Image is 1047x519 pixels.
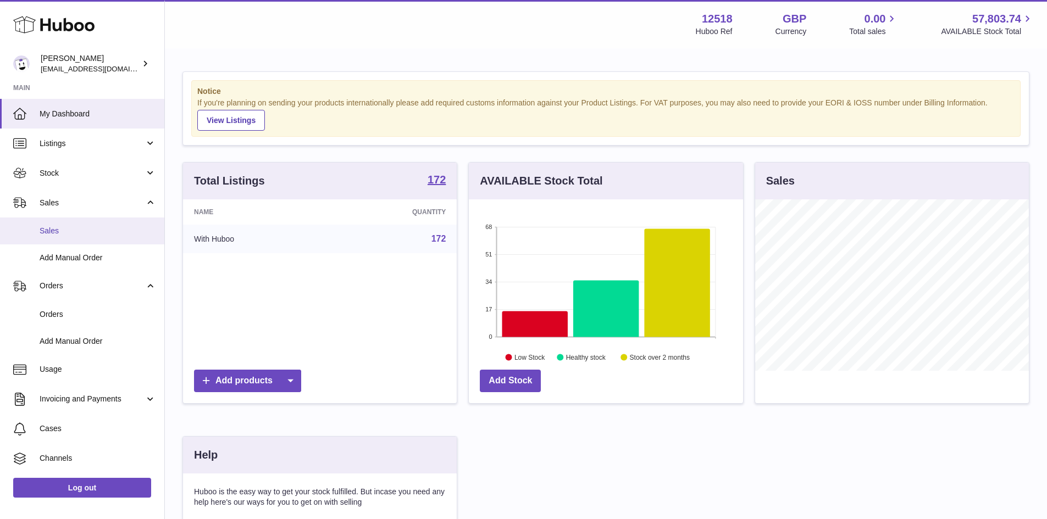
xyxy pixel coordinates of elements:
[194,174,265,188] h3: Total Listings
[183,225,328,253] td: With Huboo
[696,26,733,37] div: Huboo Ref
[183,199,328,225] th: Name
[486,306,492,312] text: 17
[194,448,218,462] h3: Help
[489,333,492,340] text: 0
[431,234,446,243] a: 172
[40,109,156,119] span: My Dashboard
[40,394,145,404] span: Invoicing and Payments
[194,370,301,392] a: Add products
[486,278,492,285] text: 34
[194,487,446,507] p: Huboo is the easy way to get your stock fulfilled. But incase you need any help here's our ways f...
[41,53,140,74] div: [PERSON_NAME]
[972,12,1021,26] span: 57,803.74
[941,12,1034,37] a: 57,803.74 AVAILABLE Stock Total
[514,353,545,361] text: Low Stock
[941,26,1034,37] span: AVAILABLE Stock Total
[40,253,156,263] span: Add Manual Order
[40,168,145,178] span: Stock
[702,12,733,26] strong: 12518
[566,353,606,361] text: Healthy stock
[40,453,156,464] span: Channels
[428,174,446,187] a: 172
[783,12,806,26] strong: GBP
[480,174,602,188] h3: AVAILABLE Stock Total
[428,174,446,185] strong: 172
[328,199,457,225] th: Quantity
[865,12,886,26] span: 0.00
[486,224,492,230] text: 68
[630,353,690,361] text: Stock over 2 months
[849,12,898,37] a: 0.00 Total sales
[849,26,898,37] span: Total sales
[40,336,156,347] span: Add Manual Order
[40,309,156,320] span: Orders
[40,423,156,434] span: Cases
[197,110,265,131] a: View Listings
[40,364,156,375] span: Usage
[197,86,1015,97] strong: Notice
[766,174,795,188] h3: Sales
[775,26,807,37] div: Currency
[40,226,156,236] span: Sales
[40,138,145,149] span: Listings
[40,281,145,291] span: Orders
[13,478,151,498] a: Log out
[480,370,541,392] a: Add Stock
[40,198,145,208] span: Sales
[41,64,162,73] span: [EMAIL_ADDRESS][DOMAIN_NAME]
[486,251,492,258] text: 51
[197,98,1015,131] div: If you're planning on sending your products internationally please add required customs informati...
[13,55,30,72] img: internalAdmin-12518@internal.huboo.com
